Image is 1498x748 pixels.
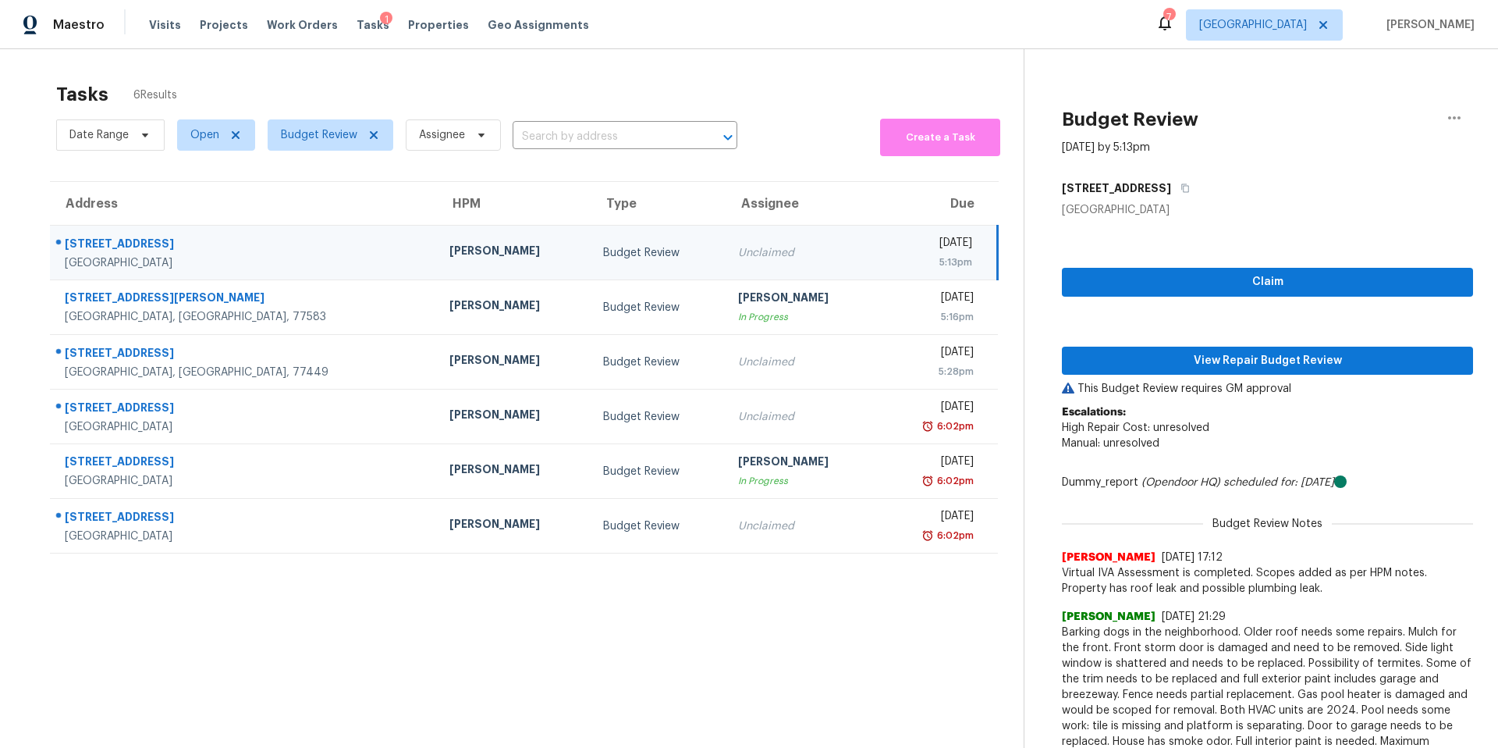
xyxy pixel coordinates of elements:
[1203,516,1332,532] span: Budget Review Notes
[880,119,1000,156] button: Create a Task
[53,17,105,33] span: Maestro
[69,127,129,143] span: Date Range
[934,528,974,543] div: 6:02pm
[1380,17,1475,33] span: [PERSON_NAME]
[488,17,589,33] span: Geo Assignments
[281,127,357,143] span: Budget Review
[892,290,974,309] div: [DATE]
[1074,351,1461,371] span: View Repair Budget Review
[738,473,867,489] div: In Progress
[1062,475,1473,490] div: Dummy_report
[65,419,424,435] div: [GEOGRAPHIC_DATA]
[738,409,867,425] div: Unclaimed
[892,454,974,473] div: [DATE]
[65,309,424,325] div: [GEOGRAPHIC_DATA], [GEOGRAPHIC_DATA], 77583
[1062,609,1155,625] span: [PERSON_NAME]
[1171,174,1192,202] button: Copy Address
[1062,268,1473,297] button: Claim
[449,297,578,317] div: [PERSON_NAME]
[603,354,713,370] div: Budget Review
[892,399,974,419] div: [DATE]
[921,419,934,434] img: Overdue Alarm Icon
[1062,565,1473,597] span: Virtual IVA Assessment is completed. Scopes added as per HPM notes. Property has roof leak and po...
[934,473,974,489] div: 6:02pm
[419,127,465,143] span: Assignee
[892,255,972,270] div: 5:13pm
[892,508,974,528] div: [DATE]
[1062,112,1198,127] h2: Budget Review
[1062,550,1155,565] span: [PERSON_NAME]
[200,17,248,33] span: Projects
[1062,140,1150,155] div: [DATE] by 5:13pm
[738,454,867,473] div: [PERSON_NAME]
[1162,552,1223,563] span: [DATE] 17:12
[357,20,389,30] span: Tasks
[921,473,934,489] img: Overdue Alarm Icon
[65,473,424,489] div: [GEOGRAPHIC_DATA]
[65,290,424,309] div: [STREET_ADDRESS][PERSON_NAME]
[726,182,879,226] th: Assignee
[133,87,177,103] span: 6 Results
[513,125,694,149] input: Search by address
[738,354,867,370] div: Unclaimed
[1062,422,1209,433] span: High Repair Cost: unresolved
[1223,477,1334,488] i: scheduled for: [DATE]
[603,518,713,534] div: Budget Review
[591,182,726,226] th: Type
[380,12,392,27] div: 1
[921,528,934,543] img: Overdue Alarm Icon
[449,461,578,481] div: [PERSON_NAME]
[892,344,974,364] div: [DATE]
[65,454,424,473] div: [STREET_ADDRESS]
[1062,407,1126,418] b: Escalations:
[738,290,867,309] div: [PERSON_NAME]
[1162,611,1226,622] span: [DATE] 21:29
[1062,202,1473,218] div: [GEOGRAPHIC_DATA]
[892,235,972,255] div: [DATE]
[934,419,974,434] div: 6:02pm
[50,182,437,226] th: Address
[449,243,578,262] div: [PERSON_NAME]
[1141,477,1220,488] i: (Opendoor HQ)
[65,400,424,419] div: [STREET_ADDRESS]
[738,518,867,534] div: Unclaimed
[603,409,713,425] div: Budget Review
[267,17,338,33] span: Work Orders
[1062,438,1159,449] span: Manual: unresolved
[738,309,867,325] div: In Progress
[1062,347,1473,376] button: View Repair Budget Review
[65,529,424,544] div: [GEOGRAPHIC_DATA]
[449,407,578,426] div: [PERSON_NAME]
[1074,272,1461,292] span: Claim
[65,255,424,271] div: [GEOGRAPHIC_DATA]
[449,516,578,536] div: [PERSON_NAME]
[1163,9,1174,25] div: 7
[1062,381,1473,397] p: This Budget Review requires GM approval
[190,127,219,143] span: Open
[603,300,713,315] div: Budget Review
[603,464,713,479] div: Budget Review
[149,17,181,33] span: Visits
[879,182,998,226] th: Due
[1199,17,1307,33] span: [GEOGRAPHIC_DATA]
[892,309,974,325] div: 5:16pm
[437,182,591,226] th: HPM
[65,365,424,380] div: [GEOGRAPHIC_DATA], [GEOGRAPHIC_DATA], 77449
[603,245,713,261] div: Budget Review
[65,345,424,365] div: [STREET_ADDRESS]
[738,245,867,261] div: Unclaimed
[65,509,424,529] div: [STREET_ADDRESS]
[449,352,578,372] div: [PERSON_NAME]
[65,236,424,255] div: [STREET_ADDRESS]
[892,364,974,379] div: 5:28pm
[888,129,992,147] span: Create a Task
[1062,180,1171,196] h5: [STREET_ADDRESS]
[56,87,108,102] h2: Tasks
[408,17,469,33] span: Properties
[717,126,739,148] button: Open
